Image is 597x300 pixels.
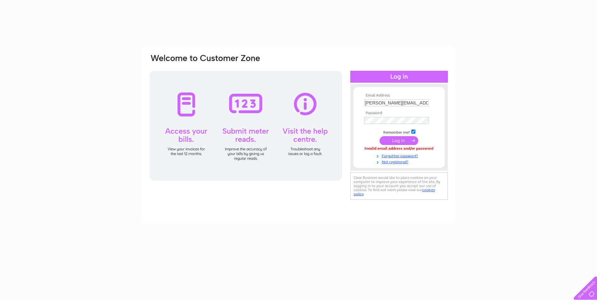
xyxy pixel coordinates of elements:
[350,172,448,200] div: Clear Business would like to place cookies on your computer to improve your experience of the sit...
[363,111,436,115] th: Password:
[364,147,434,151] div: Invalid email address and/or password
[380,136,418,145] input: Submit
[364,158,436,164] a: Not registered?
[364,153,436,158] a: Forgotten password?
[363,129,436,135] td: Remember me?
[354,188,435,196] a: cookies policy
[363,93,436,98] th: Email Address:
